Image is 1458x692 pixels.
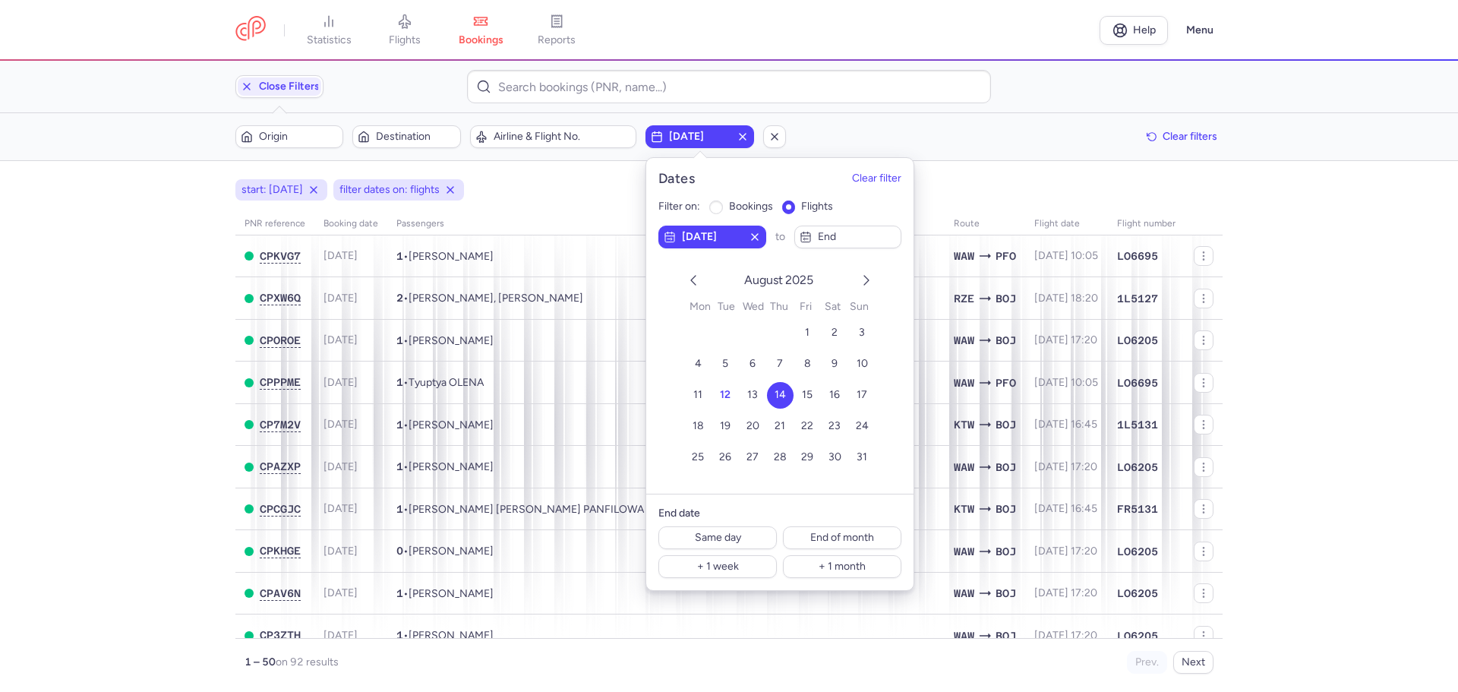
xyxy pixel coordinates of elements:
span: [DATE] [323,292,358,305]
span: WAW [954,374,974,391]
button: + 1 month [783,555,901,578]
span: 1 [396,460,403,472]
span: [DATE] 17:20 [1034,333,1097,346]
span: Filter on: [658,201,700,213]
span: 1 [396,376,403,388]
button: 22 [794,413,821,440]
span: BOJ [996,332,1016,349]
button: Clear filters [1141,125,1223,148]
button: 6 [740,351,766,378]
span: PFO [996,374,1016,391]
span: KTW [954,416,974,433]
span: LO6695 [1117,248,1158,264]
span: CPPPME [260,376,301,388]
span: Iurie PAVLOV [409,250,494,263]
span: Dmytro SUDYEV [409,587,494,600]
button: End of month [783,526,901,549]
span: end [818,231,897,243]
span: • [396,419,494,431]
span: 4 [695,357,702,370]
span: [DATE] [323,545,358,558]
span: BOJ [996,543,1016,560]
span: [DATE] [323,629,358,642]
span: 1 [396,250,403,262]
button: 28 [767,444,794,471]
button: Destination [352,125,460,148]
button: Prev. [1127,651,1167,674]
span: [DATE] [669,131,730,143]
span: 13 [747,388,758,401]
button: 4 [685,351,712,378]
span: Valentyna YUSHCHUK [409,334,494,347]
span: Close filters [259,81,320,93]
button: 26 [712,444,739,471]
span: • [396,503,644,516]
span: WAW [954,543,974,560]
button: Close filters [235,75,323,98]
button: 8 [794,351,821,378]
button: 13 [740,382,766,409]
span: Oleksii KLIMAKOV [409,419,494,431]
span: Evgeny SIMKIN [409,460,494,473]
span: 0 [396,545,403,557]
button: 3 [849,320,876,346]
button: 23 [822,413,848,440]
span: [DATE] 10:05 [1034,376,1098,389]
span: 30 [828,450,841,463]
span: 18 [693,419,704,432]
span: on 92 results [276,656,339,668]
span: [DATE] [323,333,358,346]
span: Airline & Flight No. [494,131,632,143]
span: 25 [692,450,704,463]
span: • [396,629,494,642]
span: CPXW6Q [260,292,301,304]
span: Karol DRON, Andzelina TRALA [409,292,583,305]
span: [DATE] 18:20 [1034,292,1098,305]
button: 10 [849,351,876,378]
span: 16 [829,388,840,401]
span: 28 [774,450,787,463]
span: 1L5131 [1117,417,1158,432]
span: Help [1133,24,1156,36]
button: CP3ZTH [260,629,301,642]
button: Menu [1177,16,1223,45]
strong: 1 – 50 [245,656,276,668]
input: Search bookings (PNR, name...) [467,70,990,103]
button: next month [857,271,876,292]
span: BOJ [996,501,1016,517]
button: 24 [849,413,876,440]
span: 19 [720,419,731,432]
span: filter dates on: flights [339,182,440,197]
span: 14 [775,388,786,401]
span: 12 [720,388,731,401]
span: • [396,376,484,389]
button: + 1 week [658,555,777,578]
span: 31 [857,450,867,463]
button: Airline & Flight No. [470,125,637,148]
span: WAW [954,332,974,349]
span: • [396,292,583,305]
a: CitizenPlane red outlined logo [235,16,266,44]
input: bookings [709,201,723,214]
span: flights [389,33,421,47]
span: 1 [396,503,403,515]
span: • [396,460,494,473]
span: LO6205 [1117,333,1158,348]
button: 7 [767,351,794,378]
span: 6 [750,357,756,370]
span: • [396,334,494,347]
span: flights [801,200,833,213]
span: 26 [719,450,731,463]
button: 14 [767,382,794,409]
button: Next [1173,651,1213,674]
span: 23 [828,419,841,432]
th: Passengers [387,213,945,235]
a: Help [1100,16,1168,45]
span: BOJ [996,290,1016,307]
span: FR5131 [1117,501,1158,517]
span: 9 [832,357,838,370]
span: to [775,231,785,243]
span: [DATE] [323,418,358,431]
a: flights [367,14,443,47]
span: [DATE] [323,502,358,515]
